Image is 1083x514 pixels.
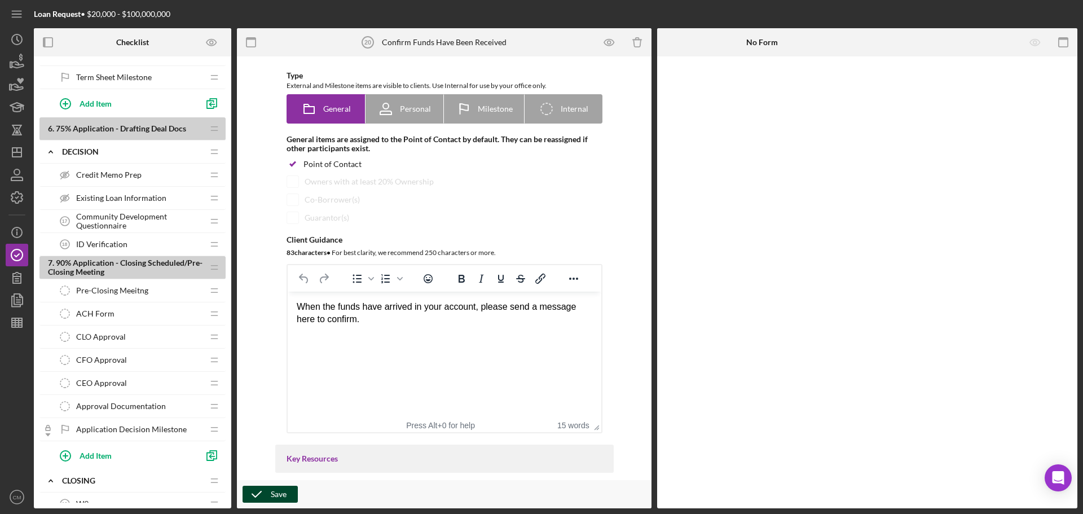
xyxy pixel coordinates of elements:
[419,271,438,287] button: Emojis
[294,271,314,287] button: Undo
[76,194,166,203] span: Existing Loan Information
[347,271,376,287] div: Bullet list
[48,258,54,267] span: 7 .
[76,73,152,82] span: Term Sheet Milestone
[76,170,142,179] span: Credit Memo Prep
[51,92,197,115] button: Add Item
[56,124,186,133] span: 75% Application - Drafting Deal Docs
[323,104,351,113] span: General
[62,147,203,156] div: Decision
[243,486,298,503] button: Save
[62,218,68,224] tspan: 17
[305,195,360,204] div: Co-Borrower(s)
[51,444,197,467] button: Add Item
[478,104,513,113] span: Milestone
[76,379,127,388] span: CEO Approval
[364,39,371,46] tspan: 20
[561,104,588,113] span: Internal
[62,501,68,507] tspan: 19
[62,476,203,485] div: Closing
[76,402,166,411] span: Approval Documentation
[76,240,127,249] span: ID Verification
[76,286,148,295] span: Pre-Closing Meeitng
[287,454,602,463] div: Key Resources
[48,258,202,276] span: 90% Application - Closing Scheduled/Pre-Closing Meeting
[76,332,126,341] span: CLO Approval
[287,247,602,258] div: For best clarity, we recommend 250 characters or more.
[271,486,287,503] div: Save
[48,124,54,133] span: 6 .
[34,10,170,19] div: • $20,000 - $100,000,000
[314,271,333,287] button: Redo
[116,38,149,47] b: Checklist
[34,9,81,19] b: Loan Request
[382,38,507,47] div: Confirm Funds Have Been Received
[491,271,510,287] button: Underline
[287,135,602,153] div: General items are assigned to the Point of Contact by default. They can be reassigned if other pa...
[76,212,203,230] span: Community Development Questionnaire
[6,486,28,508] button: CM
[531,271,550,287] button: Insert/edit link
[564,271,583,287] button: Reveal or hide additional toolbar items
[62,241,68,247] tspan: 18
[746,38,778,47] b: No Form
[589,418,601,432] div: Press the Up and Down arrow keys to resize the editor.
[287,71,602,80] div: Type
[80,445,112,466] div: Add Item
[391,421,490,430] div: Press Alt+0 for help
[287,80,602,91] div: External and Milestone items are visible to clients. Use Internal for use by your office only.
[303,160,362,169] div: Point of Contact
[199,30,224,55] button: Preview as
[452,271,471,287] button: Bold
[13,494,21,500] text: CM
[305,177,434,186] div: Owners with at least 20% Ownership
[472,271,491,287] button: Italic
[80,93,112,114] div: Add Item
[76,499,89,508] span: W9
[76,425,187,434] span: Application Decision Milestone
[9,9,305,21] body: Rich Text Area. Press ALT-0 for help.
[400,104,431,113] span: Personal
[287,235,602,244] div: Client Guidance
[557,421,589,430] button: 15 words
[511,271,530,287] button: Strikethrough
[376,271,404,287] div: Numbered list
[76,309,115,318] span: ACH Form
[305,213,349,222] div: Guarantor(s)
[288,292,601,418] iframe: Rich Text Area
[287,248,331,257] b: 83 character s •
[76,355,127,364] span: CFO Approval
[1045,464,1072,491] div: Open Intercom Messenger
